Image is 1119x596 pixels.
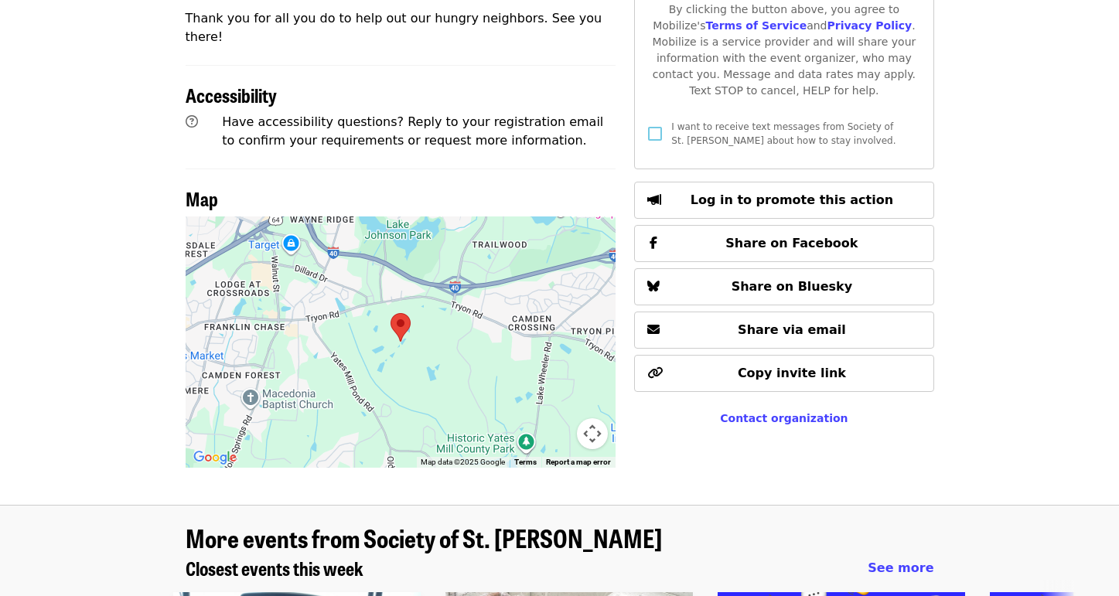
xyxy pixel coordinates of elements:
[186,519,662,556] span: More events from Society of St. [PERSON_NAME]
[691,192,893,207] span: Log in to promote this action
[189,448,241,468] img: Google
[827,19,912,32] a: Privacy Policy
[738,366,846,380] span: Copy invite link
[634,355,933,392] button: Copy invite link
[868,559,933,577] a: See more
[732,279,853,294] span: Share on Bluesky
[186,557,363,580] a: Closest events this week
[189,448,241,468] a: Open this area in Google Maps (opens a new window)
[720,412,848,424] a: Contact organization
[577,418,608,449] button: Map camera controls
[222,114,603,148] span: Have accessibility questions? Reply to your registration email to confirm your requirements or re...
[173,557,947,580] div: Closest events this week
[868,560,933,575] span: See more
[634,268,933,305] button: Share on Bluesky
[634,312,933,349] button: Share via email
[634,182,933,219] button: Log in to promote this action
[725,236,858,250] span: Share on Facebook
[186,185,218,212] span: Map
[738,322,846,337] span: Share via email
[647,2,920,99] div: By clicking the button above, you agree to Mobilize's and . Mobilize is a service provider and wi...
[514,458,537,466] a: Terms (opens in new tab)
[671,121,896,146] span: I want to receive text messages from Society of St. [PERSON_NAME] about how to stay involved.
[186,114,198,129] i: question-circle icon
[705,19,807,32] a: Terms of Service
[186,9,616,46] p: Thank you for all you do to help out our hungry neighbors. See you there!
[546,458,611,466] a: Report a map error
[634,225,933,262] button: Share on Facebook
[186,81,277,108] span: Accessibility
[421,458,505,466] span: Map data ©2025 Google
[186,554,363,581] span: Closest events this week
